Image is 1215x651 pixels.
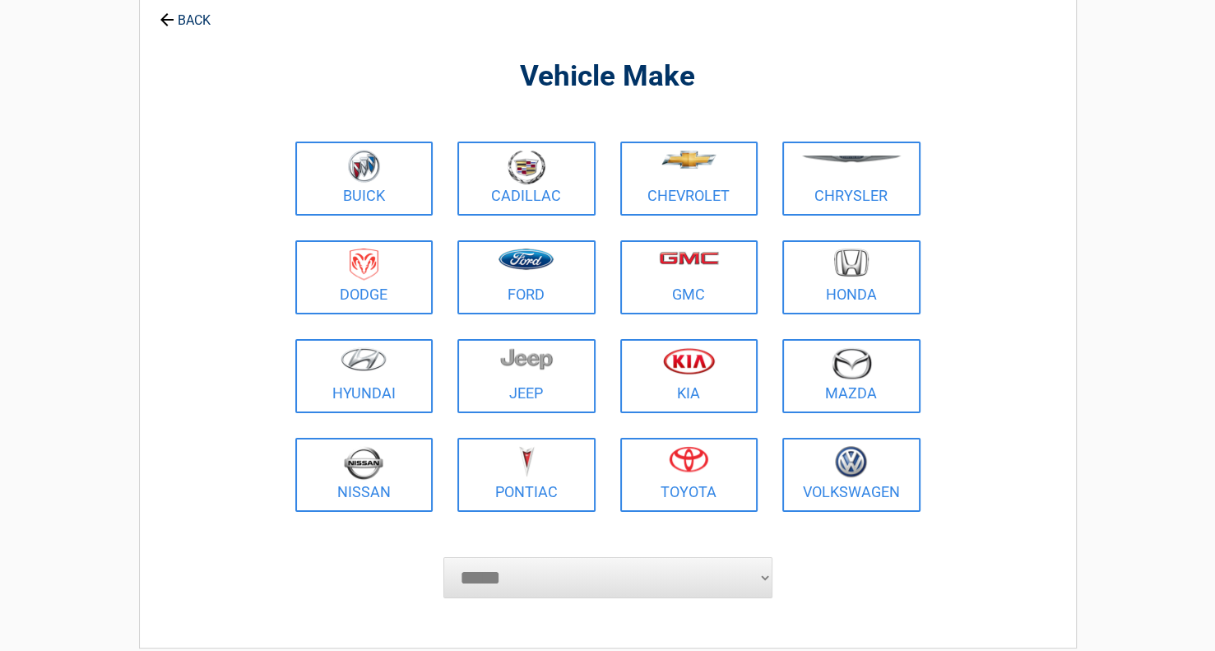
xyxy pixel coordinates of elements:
[295,240,434,314] a: Dodge
[499,249,554,270] img: ford
[291,58,925,96] h2: Vehicle Make
[782,438,921,512] a: Volkswagen
[663,347,715,374] img: kia
[295,339,434,413] a: Hyundai
[350,249,378,281] img: dodge
[620,240,758,314] a: GMC
[295,142,434,216] a: Buick
[620,142,758,216] a: Chevrolet
[457,240,596,314] a: Ford
[834,249,869,277] img: honda
[801,156,902,163] img: chrysler
[669,446,708,472] img: toyota
[620,339,758,413] a: Kia
[457,142,596,216] a: Cadillac
[348,150,380,183] img: buick
[344,446,383,480] img: nissan
[782,339,921,413] a: Mazda
[835,446,867,478] img: volkswagen
[457,339,596,413] a: Jeep
[620,438,758,512] a: Toyota
[518,446,535,477] img: pontiac
[295,438,434,512] a: Nissan
[457,438,596,512] a: Pontiac
[782,240,921,314] a: Honda
[341,347,387,371] img: hyundai
[661,151,716,169] img: chevrolet
[500,347,553,370] img: jeep
[659,251,719,265] img: gmc
[782,142,921,216] a: Chrysler
[831,347,872,379] img: mazda
[508,150,545,184] img: cadillac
